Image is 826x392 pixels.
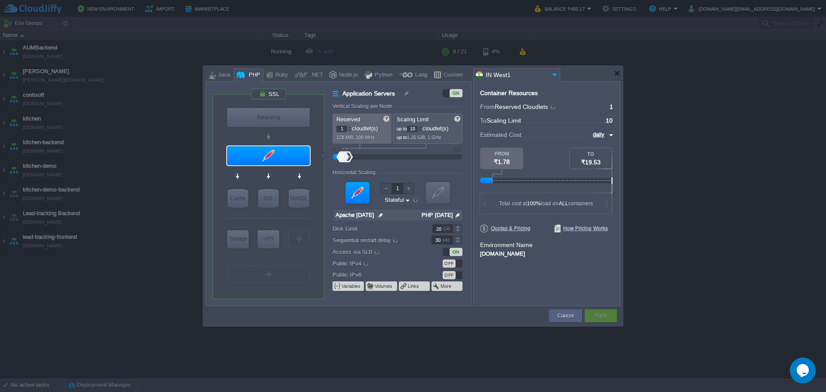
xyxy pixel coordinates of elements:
div: [DOMAIN_NAME] [480,249,613,257]
span: Reserved [336,116,360,123]
span: 1 [610,103,613,110]
div: Java [216,69,230,82]
span: Scaling Limit [487,117,521,124]
span: up to [397,135,407,140]
div: SQL Databases [258,189,279,208]
div: FROM [480,151,523,156]
div: Balancing [227,108,310,127]
span: Reserved Cloudlets [495,103,556,110]
div: GB [443,225,452,233]
div: Storage [227,230,249,247]
span: ₹19.53 [581,159,601,166]
div: TO [570,151,612,157]
div: .NET [308,69,323,82]
div: ON [450,248,462,256]
button: More [441,283,452,290]
label: Public IPv6 [333,270,420,279]
label: Access via SLB [333,247,420,256]
div: sec [442,236,452,244]
div: SQL [258,189,279,208]
div: OFF [443,271,456,279]
div: PHP [246,69,260,82]
div: VPS [258,230,279,247]
div: 512 [454,147,462,152]
div: Horizontal Scaling [333,170,378,176]
div: Ruby [273,69,288,82]
div: OFF [443,259,456,268]
div: Vertical Scaling per Node [333,103,395,109]
div: Elastic VPS [258,230,279,248]
span: 10 [606,117,613,124]
button: Links [408,283,420,290]
iframe: chat widget [790,358,817,383]
span: Scaling Limit [397,116,429,123]
span: up to [397,126,407,131]
span: How Pricing Works [555,225,608,232]
div: NoSQL Databases [289,189,309,208]
div: ON [450,89,462,97]
span: ₹1.78 [494,158,510,165]
div: Lang [413,69,427,82]
div: 0 [333,147,336,152]
span: From [480,103,495,110]
div: Storage Containers [227,230,249,248]
span: Estimated Cost [480,130,521,139]
label: Sequential restart delay [333,235,420,245]
p: cloudlet(s) [397,123,459,132]
div: Create New Layer [227,265,310,283]
span: 1.25 GiB, 1 GHz [407,135,441,140]
p: cloudlet(s) [336,123,388,132]
div: Create New Layer [288,230,310,247]
label: Environment Name [480,241,533,248]
button: Cancel [558,312,573,320]
span: To [480,117,487,124]
label: Public IPv4 [333,259,420,268]
div: Node.js [336,69,358,82]
label: Disk Limit [333,224,420,233]
button: Apply [594,312,607,320]
div: Python [372,69,392,82]
div: Application Servers [227,146,310,165]
div: NoSQL [289,189,309,208]
div: Load Balancer [227,108,310,127]
span: Quotas & Pricing [480,225,530,232]
div: Custom [441,69,463,82]
div: Cache [228,189,248,208]
button: Variables [342,283,361,290]
span: 128 MiB, 100 MHz [336,135,375,140]
button: Volumes [375,283,393,290]
div: Container Resources [480,90,538,96]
